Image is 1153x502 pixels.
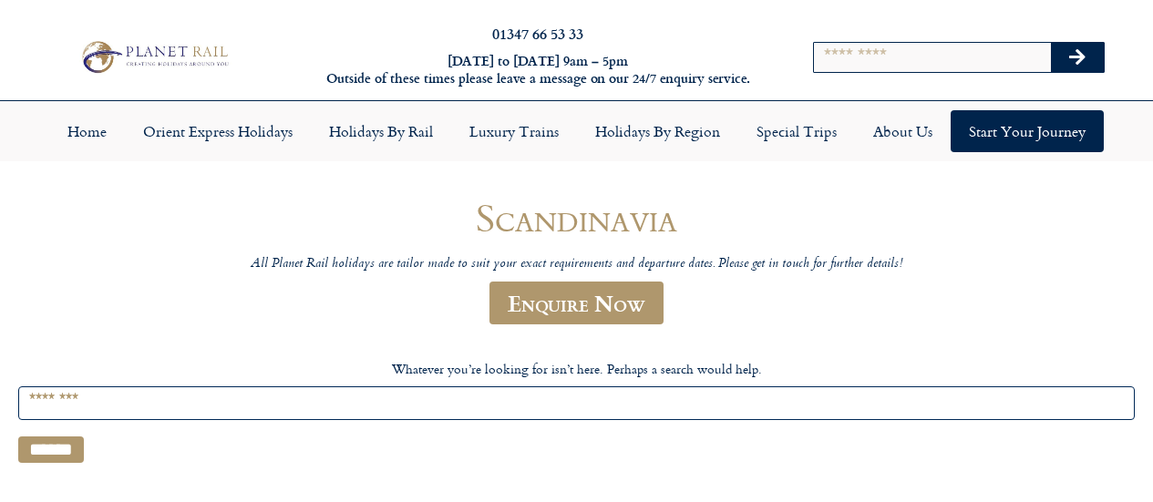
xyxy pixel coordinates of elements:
img: Planet Rail Train Holidays Logo [76,37,232,76]
a: Start your Journey [951,110,1104,152]
a: 01347 66 53 33 [492,23,583,44]
a: About Us [855,110,951,152]
h6: [DATE] to [DATE] 9am – 5pm Outside of these times please leave a message on our 24/7 enquiry serv... [312,53,764,87]
a: Holidays by Rail [311,110,451,152]
a: Holidays by Region [577,110,738,152]
h1: Scandinavia [139,196,1014,239]
p: Whatever you’re looking for isn’t here. Perhaps a search would help. [18,359,1135,378]
a: Special Trips [738,110,855,152]
a: Home [49,110,125,152]
nav: Menu [9,110,1144,152]
a: Orient Express Holidays [125,110,311,152]
a: Luxury Trains [451,110,577,152]
p: All Planet Rail holidays are tailor made to suit your exact requirements and departure dates. Ple... [139,256,1014,273]
button: Search [1051,43,1104,72]
a: Enquire Now [489,282,664,324]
